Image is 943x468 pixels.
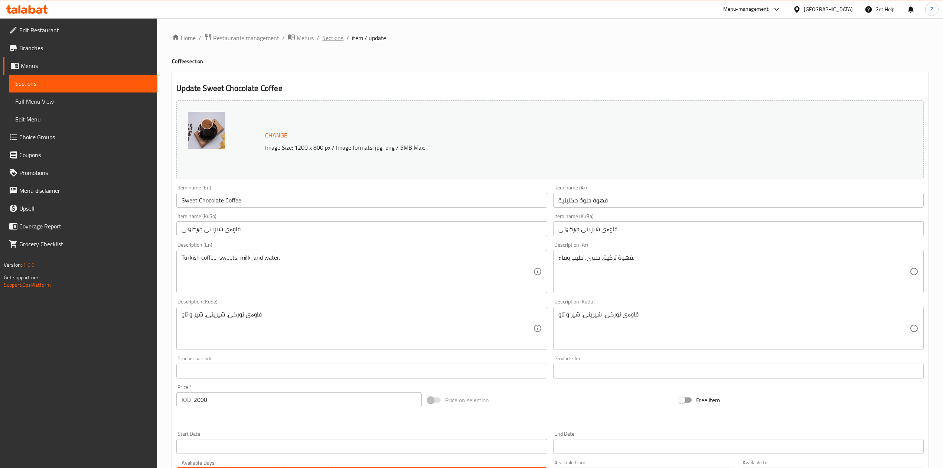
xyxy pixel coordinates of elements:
span: Coupons [19,150,151,159]
span: Sections [15,79,151,88]
a: Full Menu View [9,92,157,110]
a: Coupons [3,146,157,164]
a: Sections [322,33,343,42]
a: Promotions [3,164,157,182]
li: / [199,33,201,42]
p: IQD [182,395,191,404]
input: Enter name En [176,193,547,208]
img: %D9%82%D9%87%D9%88%D8%A9_%D8%AD%D9%84%D9%88%D8%A9_%D8%AC%D9%83%D9%84%D9%8A%D8%AA%D9%8A%D8%A963892... [188,112,225,149]
span: Change [265,130,287,141]
span: Branches [19,43,151,52]
a: Restaurants management [204,33,279,43]
h4: Coffee section [172,58,928,65]
button: Change [262,128,290,143]
textarea: قاوەی تورکی، شیرینی، شیر و ئاو [558,311,910,346]
div: [GEOGRAPHIC_DATA] [804,5,853,13]
span: Menus [297,33,314,42]
span: Edit Restaurant [19,26,151,35]
input: Enter name KuSo [176,221,547,236]
li: / [346,33,349,42]
span: Price on selection [445,396,489,404]
input: Please enter product barcode [176,364,547,378]
span: Full Menu View [15,97,151,106]
a: Grocery Checklist [3,235,157,253]
div: Menu-management [723,5,769,14]
a: Sections [9,75,157,92]
input: Please enter price [194,392,421,407]
input: Please enter product sku [553,364,924,378]
a: Support.OpsPlatform [4,280,51,290]
span: Version: [4,260,22,270]
a: Choice Groups [3,128,157,146]
textarea: Turkish coffee, sweets, milk, and water. [182,254,533,289]
span: Grocery Checklist [19,240,151,248]
span: Choice Groups [19,133,151,142]
input: Enter name KuBa [553,221,924,236]
span: Z [930,5,933,13]
a: Menus [3,57,157,75]
span: Upsell [19,204,151,213]
a: Edit Menu [9,110,157,128]
span: Menus [21,61,151,70]
h2: Update Sweet Chocolate Coffee [176,83,924,94]
span: Promotions [19,168,151,177]
p: Image Size: 1200 x 800 px / Image formats: jpg, png / 5MB Max. [262,143,805,152]
nav: breadcrumb [172,33,928,43]
a: Home [172,33,196,42]
span: Menu disclaimer [19,186,151,195]
textarea: قاوەی تورکی، شیرینی، شیر و ئاو [182,311,533,346]
a: Coverage Report [3,217,157,235]
a: Edit Restaurant [3,21,157,39]
span: Coverage Report [19,222,151,231]
span: 1.0.0 [23,260,35,270]
input: Enter name Ar [553,193,924,208]
a: Branches [3,39,157,57]
span: item / update [352,33,386,42]
span: Restaurants management [213,33,279,42]
li: / [282,33,285,42]
span: Get support on: [4,273,38,282]
a: Menus [288,33,314,43]
a: Menu disclaimer [3,182,157,199]
textarea: قهوة تركية, حلوى, حليب وماء. [558,254,910,289]
li: / [317,33,319,42]
span: Edit Menu [15,115,151,124]
span: Free item [696,396,720,404]
a: Upsell [3,199,157,217]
